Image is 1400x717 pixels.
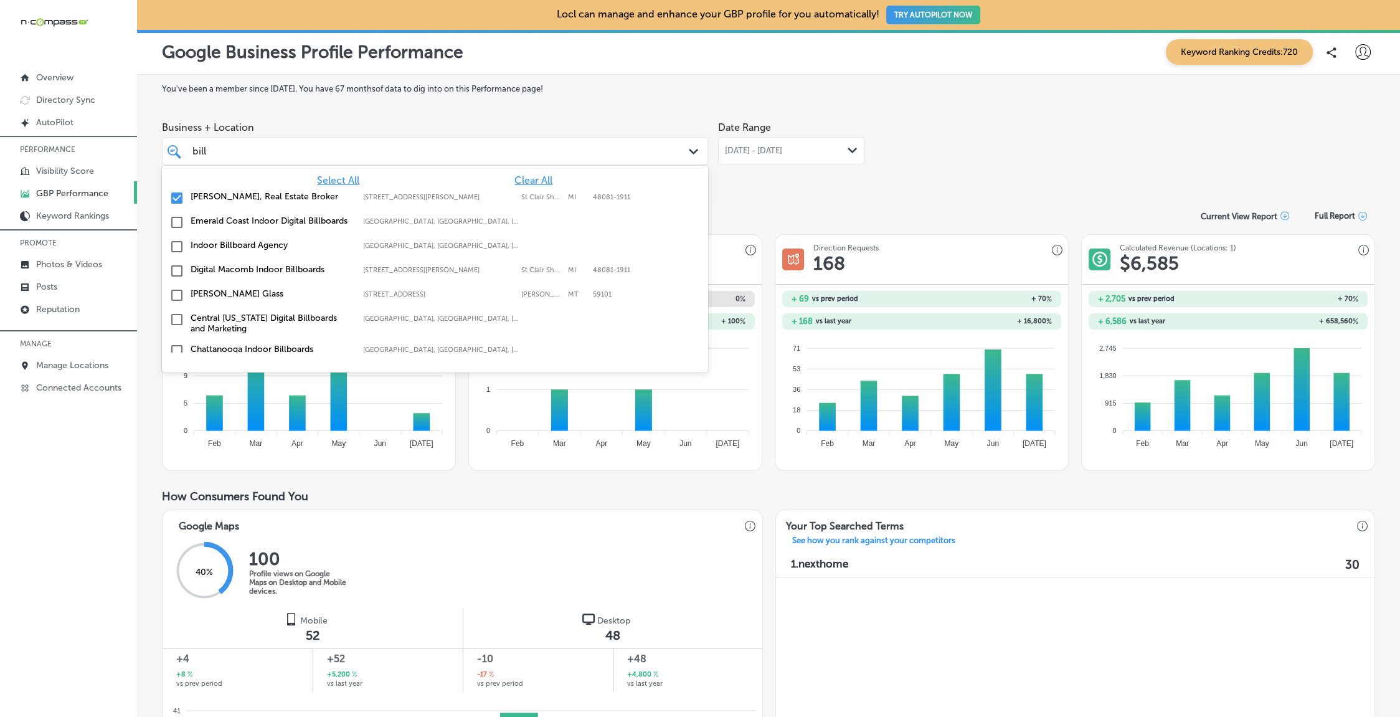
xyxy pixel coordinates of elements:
[596,439,608,447] tspan: Apr
[363,346,523,354] label: Dalton, GA, USA | Harrison, TN, USA | East Ridge, TN, USA | Chattanooga, TN, USA | Apison, TN 373...
[627,680,663,687] span: vs last year
[718,121,771,133] label: Date Range
[1046,317,1052,326] span: %
[1098,316,1127,326] h2: + 6,586
[740,317,745,326] span: %
[1345,558,1360,572] label: 30
[176,652,299,667] span: +4
[792,316,813,326] h2: + 168
[36,259,102,270] p: Photos & Videos
[593,193,630,201] label: 48081-1911
[249,549,349,569] h2: 100
[363,217,523,226] label: Lynn Haven, FL, USA | Panama City, FL, USA | Springfield, FL, USA | Parker, FL 32404, USA | Calla...
[250,439,263,447] tspan: Mar
[327,680,362,687] span: vs last year
[208,439,221,447] tspan: Feb
[521,290,562,298] label: Billings
[987,439,999,447] tspan: Jun
[363,193,515,201] label: 27205 Harper Ave
[374,439,386,447] tspan: Jun
[791,558,848,572] p: 1. nexthome
[782,536,965,549] p: See how you rank against your competitors
[191,288,351,299] label: Critelli Glass
[176,670,192,680] h2: +8
[191,313,351,334] label: Central Florida Digital Billboards and Marketing
[1330,439,1353,447] tspan: [DATE]
[291,439,303,447] tspan: Apr
[363,242,523,250] label: Leeds, AL, USA | Helena, AL, USA | Hoover, AL, USA | Pelham, AL, USA | Pinson, AL, USA | Homewood...
[593,290,612,298] label: 59101
[1353,317,1358,326] span: %
[477,670,494,680] h2: -17
[249,569,349,596] p: Profile views on Google Maps on Desktop and Mobile devices.
[605,628,620,643] span: 48
[793,365,800,373] tspan: 53
[36,95,95,105] p: Directory Sync
[1166,39,1313,65] span: Keyword Ranking Credits: 720
[332,439,346,447] tspan: May
[285,613,298,625] img: logo
[1136,439,1149,447] tspan: Feb
[173,707,181,715] tspan: 41
[300,615,328,626] span: Mobile
[410,439,433,447] tspan: [DATE]
[627,670,658,680] h2: +4,800
[568,290,587,298] label: MT
[725,146,782,156] span: [DATE] - [DATE]
[636,439,651,447] tspan: May
[36,304,80,315] p: Reputation
[816,318,851,325] span: vs last year
[191,191,351,202] label: Bill Christman, Real Estate Broker
[812,295,858,302] span: vs prev period
[1023,439,1046,447] tspan: [DATE]
[186,670,192,680] span: %
[651,670,658,680] span: %
[191,240,351,250] label: Indoor Billboard Agency
[486,427,490,434] tspan: 0
[36,117,73,128] p: AutoPilot
[793,344,800,351] tspan: 71
[904,439,916,447] tspan: Apr
[363,290,515,298] label: 20 North 31st Street
[1255,439,1269,447] tspan: May
[169,510,249,536] h3: Google Maps
[863,439,876,447] tspan: Mar
[776,510,914,536] h3: Your Top Searched Terms
[582,613,595,625] img: logo
[363,266,515,274] label: 27205 Harper Ave
[184,427,187,434] tspan: 0
[191,216,351,226] label: Emerald Coast Indoor Digital Billboards
[36,282,57,292] p: Posts
[553,439,566,447] tspan: Mar
[1201,212,1277,221] p: Current View Report
[162,121,708,133] span: Business + Location
[162,490,308,503] span: How Consumers Found You
[317,174,359,186] span: Select All
[1216,439,1228,447] tspan: Apr
[1120,252,1179,275] h1: $ 6,585
[1113,427,1117,434] tspan: 0
[184,399,187,407] tspan: 5
[793,386,800,393] tspan: 36
[1098,294,1125,303] h2: + 2,705
[327,670,357,680] h2: +5,200
[1120,244,1236,252] h3: Calculated Revenue (Locations: 1)
[813,244,879,252] h3: Direction Requests
[176,680,222,687] span: vs prev period
[486,386,490,393] tspan: 1
[821,439,834,447] tspan: Feb
[945,439,959,447] tspan: May
[740,295,745,303] span: %
[886,6,980,24] button: TRY AUTOPILOT NOW
[627,652,749,667] span: +48
[162,42,463,62] p: Google Business Profile Performance
[196,567,213,577] span: 40 %
[1353,295,1358,303] span: %
[36,188,108,199] p: GBP Performance
[487,670,494,680] span: %
[1228,295,1358,303] h2: + 70
[1130,318,1165,325] span: vs last year
[922,317,1052,326] h2: + 16,800
[1228,317,1358,326] h2: + 658,560
[191,264,351,275] label: Digital Macomb Indoor Billboards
